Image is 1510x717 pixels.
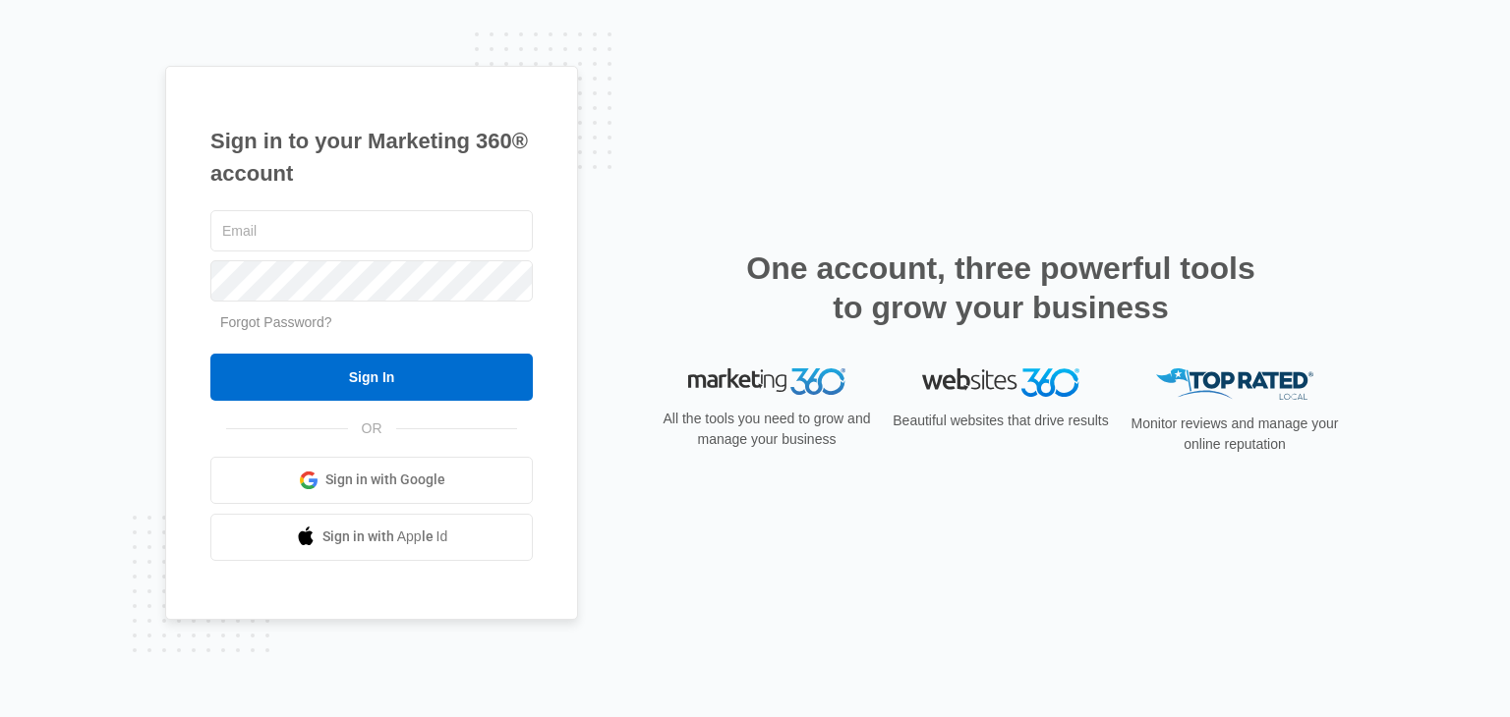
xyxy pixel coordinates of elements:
a: Sign in with Google [210,457,533,504]
a: Sign in with Apple Id [210,514,533,561]
a: Forgot Password? [220,314,332,330]
img: Marketing 360 [688,368,845,396]
p: Beautiful websites that drive results [891,411,1111,431]
span: Sign in with Apple Id [322,526,448,547]
span: OR [348,418,396,439]
p: Monitor reviews and manage your online reputation [1125,414,1345,455]
input: Email [210,210,533,251]
h2: One account, three powerful tools to grow your business [740,248,1261,327]
h1: Sign in to your Marketing 360® account [210,125,533,190]
img: Top Rated Local [1156,368,1313,401]
img: Websites 360 [922,368,1079,397]
p: All the tools you need to grow and manage your business [657,409,877,450]
span: Sign in with Google [325,469,445,490]
input: Sign In [210,354,533,401]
